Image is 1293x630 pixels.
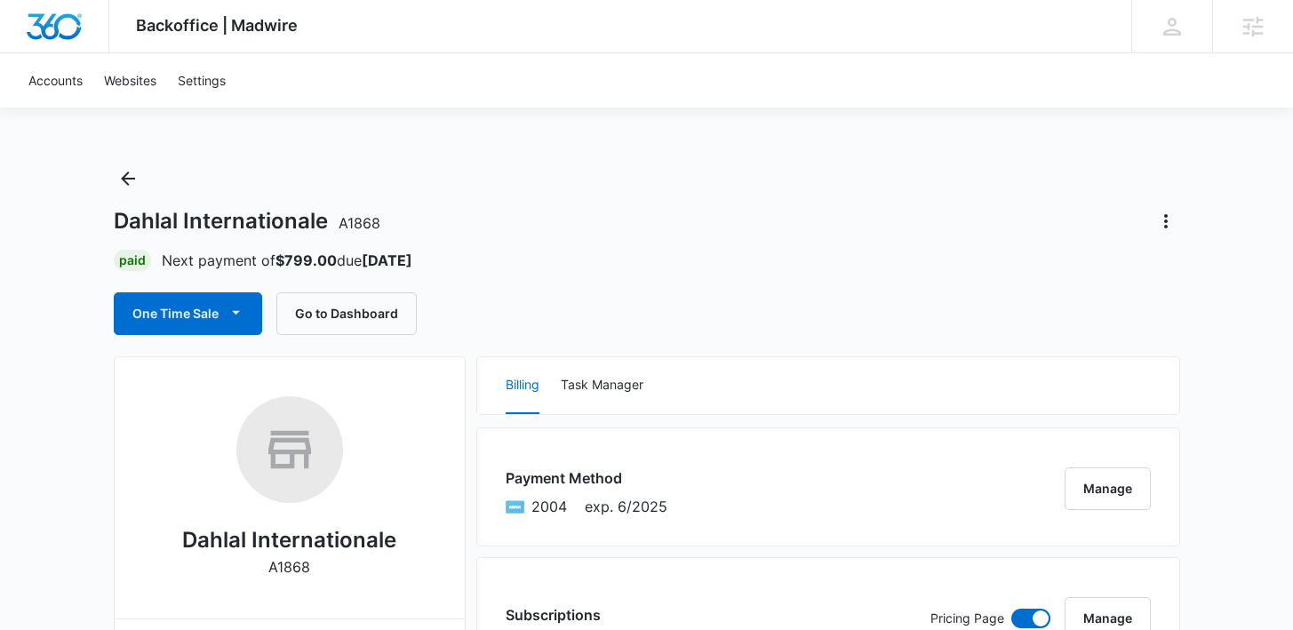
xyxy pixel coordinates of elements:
button: Go to Dashboard [276,292,417,335]
button: Manage [1065,467,1151,510]
h2: Dahlal Internationale [182,524,396,556]
div: Paid [114,250,151,271]
p: A1868 [268,556,310,578]
span: exp. 6/2025 [585,496,667,517]
button: One Time Sale [114,292,262,335]
h3: Payment Method [506,467,667,489]
strong: $799.00 [275,251,337,269]
button: Back [114,164,142,193]
span: American Express ending with [531,496,567,517]
button: Billing [506,357,539,414]
a: Accounts [18,53,93,108]
a: Settings [167,53,236,108]
h3: Subscriptions [506,604,601,626]
h1: Dahlal Internationale [114,208,380,235]
span: Backoffice | Madwire [136,16,298,35]
p: Next payment of due [162,250,412,271]
span: A1868 [339,214,380,232]
a: Websites [93,53,167,108]
p: Pricing Page [930,609,1004,628]
strong: [DATE] [362,251,412,269]
button: Actions [1152,207,1180,235]
button: Task Manager [561,357,643,414]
